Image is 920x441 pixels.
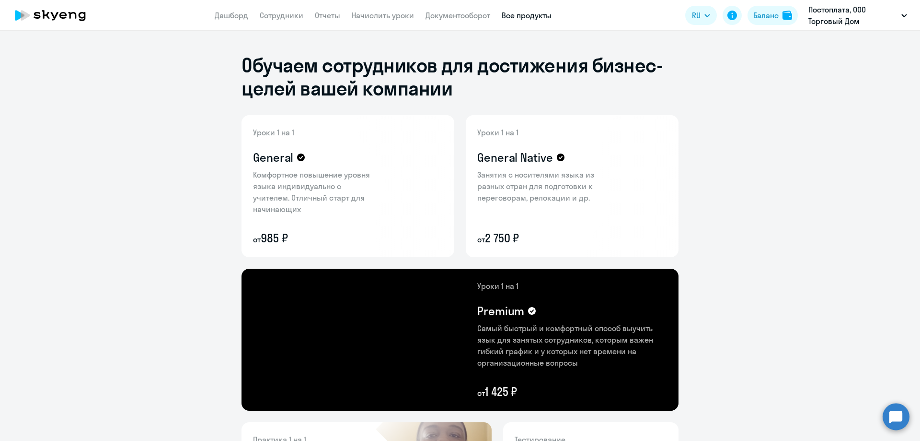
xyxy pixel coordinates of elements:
img: premium-content-bg.png [344,269,678,411]
p: Комфортное повышение уровня языка индивидуально с учителем. Отличный старт для начинающих [253,169,378,215]
div: Баланс [753,10,779,21]
small: от [477,235,485,244]
a: Начислить уроки [352,11,414,20]
p: Уроки 1 на 1 [253,127,378,138]
p: Занятия с носителями языка из разных стран для подготовки к переговорам, релокации и др. [477,169,602,203]
p: 1 425 ₽ [477,384,667,399]
img: general-native-content-bg.png [466,115,617,257]
button: Балансbalance [747,6,798,25]
p: Уроки 1 на 1 [477,280,667,292]
button: RU [685,6,717,25]
h4: General Native [477,150,553,165]
a: Все продукты [502,11,552,20]
p: Уроки 1 на 1 [477,127,602,138]
a: Дашборд [215,11,248,20]
h1: Обучаем сотрудников для достижения бизнес-целей вашей компании [241,54,678,100]
img: balance [782,11,792,20]
button: Постоплата, ООО Торговый Дом "МОРОЗКО" [804,4,912,27]
h4: General [253,150,293,165]
p: Самый быстрый и комфортный способ выучить язык для занятых сотрудников, которым важен гибкий граф... [477,322,667,369]
img: general-content-bg.png [241,115,386,257]
p: 2 750 ₽ [477,230,602,246]
a: Отчеты [315,11,340,20]
a: Сотрудники [260,11,303,20]
small: от [477,388,485,398]
a: Документооборот [425,11,490,20]
small: от [253,235,261,244]
p: Постоплата, ООО Торговый Дом "МОРОЗКО" [808,4,897,27]
p: 985 ₽ [253,230,378,246]
span: RU [692,10,701,21]
h4: Premium [477,303,524,319]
